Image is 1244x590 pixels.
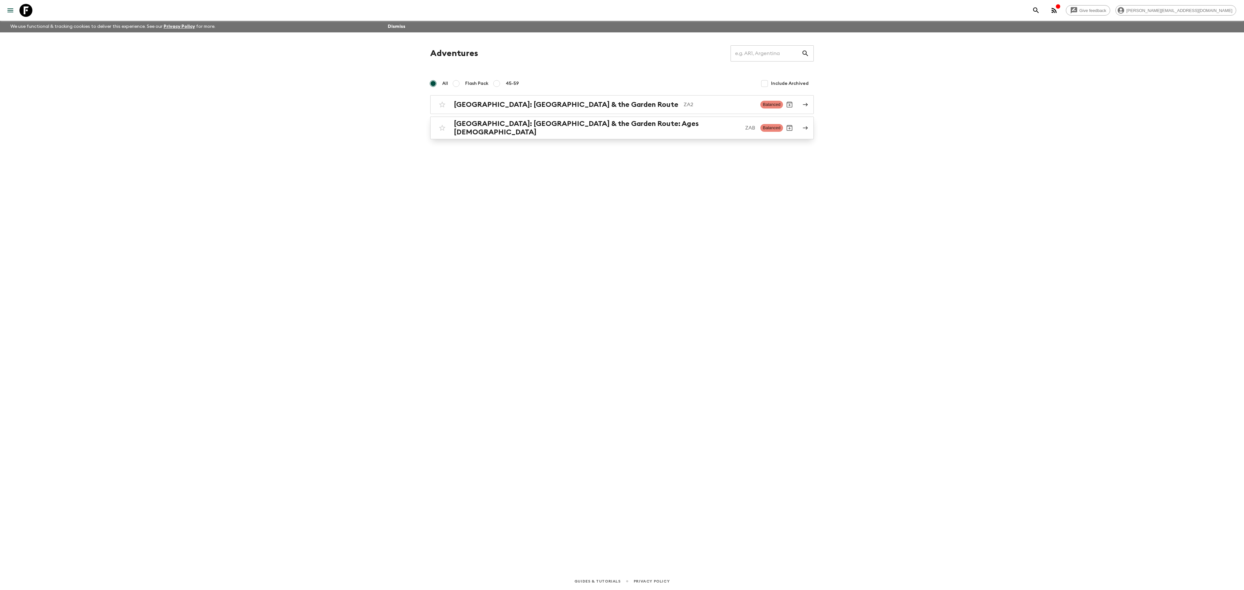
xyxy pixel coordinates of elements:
[4,4,17,17] button: menu
[760,101,783,108] span: Balanced
[731,44,801,62] input: e.g. AR1, Argentina
[164,24,195,29] a: Privacy Policy
[1066,5,1110,16] a: Give feedback
[1115,5,1236,16] div: [PERSON_NAME][EMAIL_ADDRESS][DOMAIN_NAME]
[1123,8,1236,13] span: [PERSON_NAME][EMAIL_ADDRESS][DOMAIN_NAME]
[465,80,489,87] span: Flash Pack
[8,21,218,32] p: We use functional & tracking cookies to deliver this experience. See our for more.
[574,578,621,585] a: Guides & Tutorials
[684,101,755,108] p: ZA2
[430,47,478,60] h1: Adventures
[454,100,678,109] h2: [GEOGRAPHIC_DATA]: [GEOGRAPHIC_DATA] & the Garden Route
[442,80,448,87] span: All
[783,98,796,111] button: Archive
[745,124,755,132] p: ZAB
[430,117,814,139] a: [GEOGRAPHIC_DATA]: [GEOGRAPHIC_DATA] & the Garden Route: Ages [DEMOGRAPHIC_DATA]ZABBalancedArchive
[1076,8,1110,13] span: Give feedback
[634,578,670,585] a: Privacy Policy
[506,80,519,87] span: 45-59
[430,95,814,114] a: [GEOGRAPHIC_DATA]: [GEOGRAPHIC_DATA] & the Garden RouteZA2BalancedArchive
[1030,4,1042,17] button: search adventures
[760,124,783,132] span: Balanced
[783,121,796,134] button: Archive
[386,22,407,31] button: Dismiss
[454,119,740,136] h2: [GEOGRAPHIC_DATA]: [GEOGRAPHIC_DATA] & the Garden Route: Ages [DEMOGRAPHIC_DATA]
[771,80,809,87] span: Include Archived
